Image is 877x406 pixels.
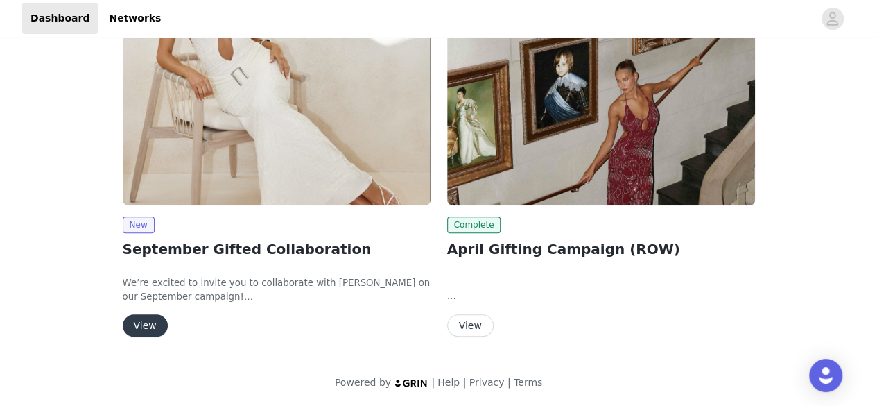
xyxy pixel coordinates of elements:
[101,3,169,34] a: Networks
[447,217,501,233] span: Complete
[826,8,839,30] div: avatar
[123,321,168,331] a: View
[462,377,466,388] span: |
[514,377,542,388] a: Terms
[123,278,431,302] span: We’re excited to invite you to collaborate with [PERSON_NAME] on our September campaign!
[447,314,494,337] button: View
[394,378,428,387] img: logo
[22,3,98,34] a: Dashboard
[447,239,755,260] h2: April Gifting Campaign (ROW)
[809,359,842,392] div: Open Intercom Messenger
[447,321,494,331] a: View
[469,377,505,388] a: Privacy
[431,377,435,388] span: |
[437,377,460,388] a: Help
[335,377,391,388] span: Powered by
[507,377,511,388] span: |
[123,239,431,260] h2: September Gifted Collaboration
[123,314,168,337] button: View
[123,217,155,233] span: New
